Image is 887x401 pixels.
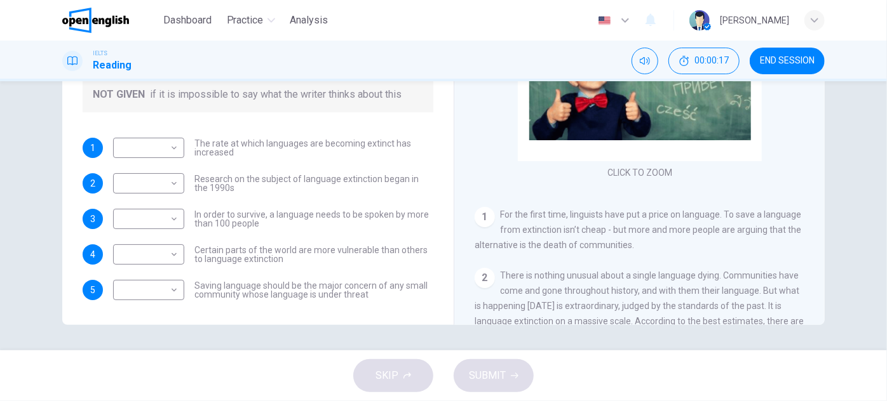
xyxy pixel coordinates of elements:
[760,56,815,66] span: END SESSION
[194,246,433,263] span: Certain parts of the world are more vulnerable than others to language extinction
[194,139,433,157] span: The rate at which languages are becoming extinct has increased
[668,48,740,74] div: Hide
[597,16,613,25] img: en
[285,9,334,32] button: Analysis
[694,56,729,66] span: 00:00:17
[62,8,158,33] a: OpenEnglish logo
[163,13,212,28] span: Dashboard
[720,13,789,28] div: [PERSON_NAME]
[62,8,129,33] img: OpenEnglish logo
[150,87,402,102] span: if it is impossible to say what the writer thinks about this
[158,9,217,32] button: Dashboard
[290,13,328,28] span: Analysis
[475,209,801,250] span: For the first time, linguists have put a price on language. To save a language from extinction is...
[222,9,280,32] button: Practice
[93,49,107,58] span: IELTS
[194,281,433,299] span: Saving language should be the major concern of any small community whose language is under threat
[194,210,433,228] span: In order to survive, a language needs to be spoken by more than 100 people
[90,179,95,188] span: 2
[475,270,804,372] span: There is nothing unusual about a single language dying. Communities have come and gone throughout...
[194,174,433,192] span: Research on the subject of language extinction began in the 1990s
[93,58,132,73] h1: Reading
[689,10,710,30] img: Profile picture
[93,87,145,102] span: NOT GIVEN
[750,48,825,74] button: END SESSION
[475,268,495,288] div: 2
[90,214,95,223] span: 3
[668,48,740,74] button: 00:00:17
[475,207,495,227] div: 1
[90,250,95,259] span: 4
[227,13,264,28] span: Practice
[90,286,95,294] span: 5
[90,143,95,152] span: 1
[632,48,658,74] div: Mute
